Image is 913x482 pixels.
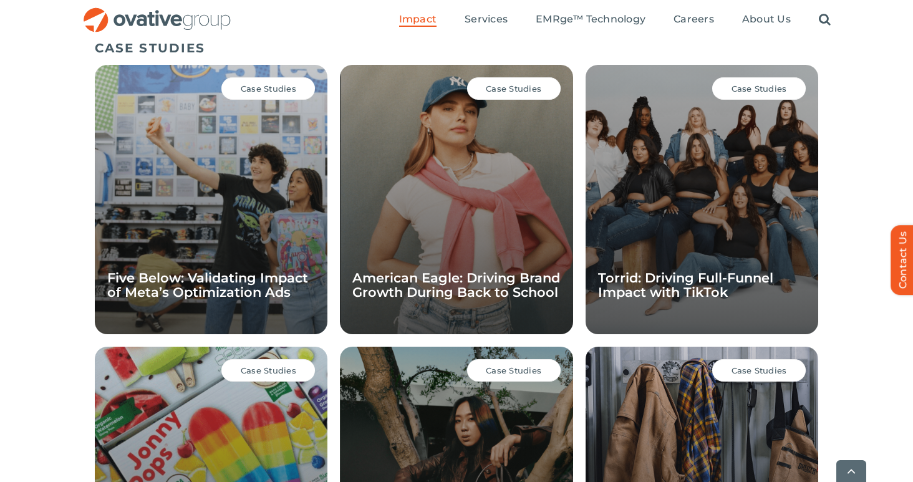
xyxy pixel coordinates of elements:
[95,41,818,55] h5: CASE STUDIES
[598,270,773,300] a: Torrid: Driving Full-Funnel Impact with TikTok
[399,13,437,26] span: Impact
[536,13,645,27] a: EMRge™ Technology
[674,13,714,27] a: Careers
[742,13,791,27] a: About Us
[465,13,508,27] a: Services
[82,6,232,18] a: OG_Full_horizontal_RGB
[742,13,791,26] span: About Us
[465,13,508,26] span: Services
[536,13,645,26] span: EMRge™ Technology
[399,13,437,27] a: Impact
[819,13,831,27] a: Search
[352,270,560,300] a: American Eagle: Driving Brand Growth During Back to School
[674,13,714,26] span: Careers
[107,270,308,300] a: Five Below: Validating Impact of Meta’s Optimization Ads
